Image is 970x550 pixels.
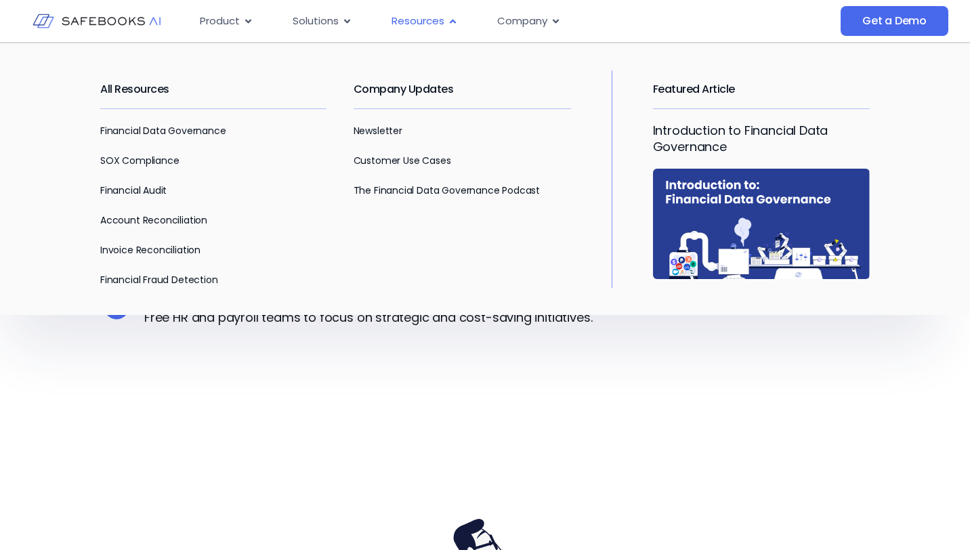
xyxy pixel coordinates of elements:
span: Product [200,14,240,29]
a: All Resources [100,81,169,97]
a: Get a Demo [841,6,948,36]
span: Company [497,14,547,29]
a: Financial Fraud Detection [100,273,218,287]
a: Introduction to Financial Data Governance [653,122,828,155]
h2: Featured Article [653,70,870,108]
a: Account Reconciliation [100,213,207,227]
a: Newsletter [354,124,402,137]
a: The Financial Data Governance Podcast [354,184,540,197]
nav: Menu [189,8,738,35]
span: Resources [392,14,444,29]
a: Customer Use Cases [354,154,451,167]
a: Invoice Reconciliation [100,243,201,257]
p: Free HR and payroll teams to focus on strategic and cost-saving initiatives.​ [144,310,870,326]
div: Menu Toggle [189,8,738,35]
span: Solutions [293,14,339,29]
a: SOX Compliance [100,154,179,167]
a: Financial Data Governance [100,124,226,137]
a: Financial Audit [100,184,167,197]
h2: Company Updates [354,70,571,108]
span: Get a Demo [862,14,927,28]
